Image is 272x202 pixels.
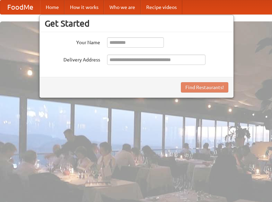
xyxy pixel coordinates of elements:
[45,18,228,29] h3: Get Started
[181,82,228,93] button: Find Restaurants!
[45,37,100,46] label: Your Name
[0,0,40,14] a: FoodMe
[40,0,64,14] a: Home
[141,0,182,14] a: Recipe videos
[104,0,141,14] a: Who we are
[45,55,100,63] label: Delivery Address
[64,0,104,14] a: How it works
